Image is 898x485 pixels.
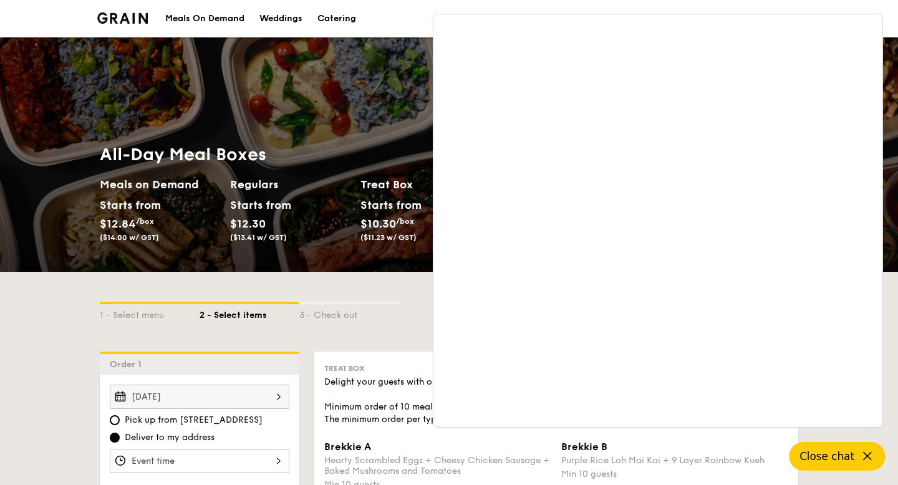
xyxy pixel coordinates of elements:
[100,176,220,193] h2: Meals on Demand
[324,441,371,453] span: Brekkie A
[97,12,148,24] a: Logotype
[561,441,607,453] span: Brekkie B
[789,442,886,471] button: Close chat
[324,455,551,476] div: Hearty Scrambled Eggs + Cheesy Chicken Sausage + Baked Mushrooms and Tomatoes
[110,385,289,409] input: Event date
[360,176,481,193] h2: Treat Box
[110,359,147,370] span: Order 1
[299,304,399,322] div: 3 - Check out
[230,176,350,193] h2: Regulars
[230,217,266,231] span: $12.30
[110,433,120,443] input: Deliver to my address
[100,304,200,322] div: 1 - Select menu
[324,364,364,373] span: Treat Box
[396,217,414,226] span: /box
[561,455,788,466] div: Purple Rice Loh Mai Kai + 9 Layer Rainbow Kueh
[100,196,155,214] div: Starts from
[561,468,788,481] div: Min 10 guests
[136,217,154,226] span: /box
[360,233,417,242] span: ($11.23 w/ GST)
[230,233,287,242] span: ($13.41 w/ GST)
[100,233,159,242] span: ($14.00 w/ GST)
[97,12,148,24] img: Grain
[100,217,136,231] span: $12.84
[200,304,299,322] div: 2 - Select items
[360,196,416,214] div: Starts from
[100,143,621,166] h1: All-Day Meal Boxes
[110,449,289,473] input: Event time
[799,450,854,463] span: Close chat
[360,217,396,231] span: $10.30
[110,415,120,425] input: Pick up from [STREET_ADDRESS]
[230,196,286,214] div: Starts from
[324,376,788,426] div: Delight your guests with our light and tasty bite-sized treats. Minimum order of 10 meal boxes. T...
[125,431,215,444] span: Deliver to my address
[125,414,263,426] span: Pick up from [STREET_ADDRESS]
